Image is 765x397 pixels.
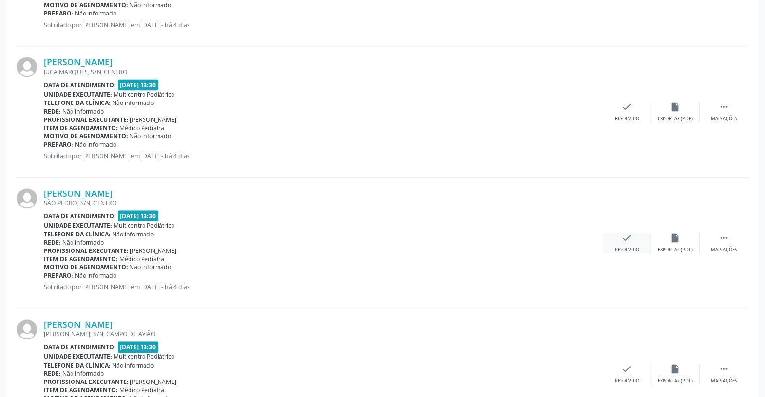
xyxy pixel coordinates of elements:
span: Não informado [63,369,104,378]
span: Médico Pediatra [120,124,165,132]
span: Não informado [75,271,117,279]
span: Não informado [113,99,154,107]
div: Resolvido [615,247,639,253]
i: insert_drive_file [670,102,681,112]
span: [PERSON_NAME] [130,378,177,386]
i:  [719,233,729,243]
b: Telefone da clínica: [44,99,111,107]
b: Item de agendamento: [44,255,118,263]
div: Resolvido [615,378,639,384]
b: Profissional executante: [44,247,129,255]
a: [PERSON_NAME] [44,57,113,67]
img: img [17,57,37,77]
span: Não informado [113,361,154,369]
b: Profissional executante: [44,378,129,386]
div: Mais ações [711,116,737,122]
img: img [17,188,37,208]
b: Unidade executante: [44,221,112,230]
i: check [622,364,633,374]
i: insert_drive_file [670,364,681,374]
b: Unidade executante: [44,353,112,361]
p: Solicitado por [PERSON_NAME] em [DATE] - há 4 dias [44,152,603,160]
b: Motivo de agendamento: [44,1,128,9]
b: Preparo: [44,140,73,148]
div: SÃO PEDRO, S/N, CENTRO [44,199,603,207]
div: [PERSON_NAME], S/N, CAMPO DE AVIÃO [44,330,603,338]
span: [PERSON_NAME] [130,247,177,255]
b: Rede: [44,107,61,116]
div: Exportar (PDF) [658,116,693,122]
span: Multicentro Pediátrico [114,90,175,99]
div: Exportar (PDF) [658,247,693,253]
span: [DATE] 13:30 [118,79,159,90]
span: [PERSON_NAME] [130,116,177,124]
i: insert_drive_file [670,233,681,243]
span: Não informado [63,238,104,247]
b: Rede: [44,369,61,378]
b: Unidade executante: [44,90,112,99]
div: Mais ações [711,247,737,253]
b: Item de agendamento: [44,386,118,394]
b: Motivo de agendamento: [44,132,128,140]
img: img [17,319,37,339]
span: Não informado [130,132,172,140]
b: Motivo de agendamento: [44,263,128,271]
span: Não informado [130,263,172,271]
i:  [719,364,729,374]
b: Preparo: [44,271,73,279]
b: Profissional executante: [44,116,129,124]
span: Médico Pediatra [120,255,165,263]
span: Não informado [63,107,104,116]
span: Multicentro Pediátrico [114,221,175,230]
b: Rede: [44,238,61,247]
b: Telefone da clínica: [44,361,111,369]
i:  [719,102,729,112]
a: [PERSON_NAME] [44,319,113,330]
span: [DATE] 13:30 [118,210,159,221]
i: check [622,233,633,243]
div: Resolvido [615,116,639,122]
b: Data de atendimento: [44,343,116,351]
p: Solicitado por [PERSON_NAME] em [DATE] - há 4 dias [44,283,603,291]
span: Não informado [130,1,172,9]
b: Data de atendimento: [44,81,116,89]
b: Data de atendimento: [44,212,116,220]
span: Não informado [75,140,117,148]
b: Preparo: [44,9,73,17]
b: Item de agendamento: [44,124,118,132]
span: [DATE] 13:30 [118,341,159,353]
a: [PERSON_NAME] [44,188,113,199]
div: JUCA MARQUES, S/N, CENTRO [44,68,603,76]
span: Não informado [75,9,117,17]
span: Médico Pediatra [120,386,165,394]
p: Solicitado por [PERSON_NAME] em [DATE] - há 4 dias [44,21,603,29]
i: check [622,102,633,112]
div: Mais ações [711,378,737,384]
div: Exportar (PDF) [658,378,693,384]
span: Multicentro Pediátrico [114,353,175,361]
span: Não informado [113,230,154,238]
b: Telefone da clínica: [44,230,111,238]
